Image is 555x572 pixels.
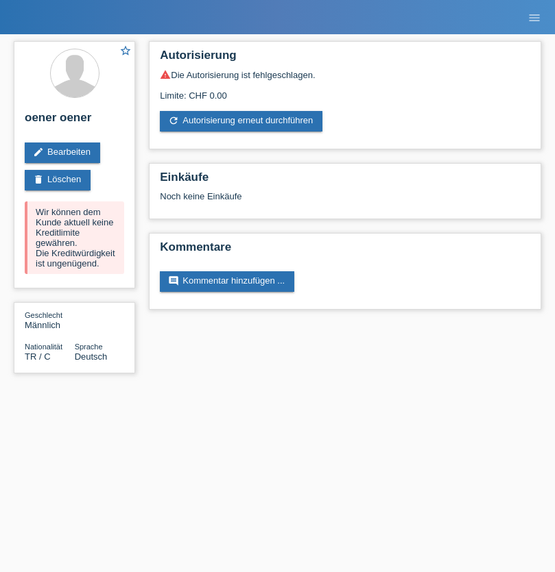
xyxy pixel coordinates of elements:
span: Geschlecht [25,311,62,319]
h2: Kommentare [160,240,530,261]
a: editBearbeiten [25,142,100,163]
div: Limite: CHF 0.00 [160,80,530,101]
span: Sprache [75,343,103,351]
span: Türkei / C / 25.08.1981 [25,351,51,362]
i: comment [168,275,179,286]
span: Nationalität [25,343,62,351]
i: delete [33,174,44,185]
h2: Autorisierung [160,49,530,69]
div: Noch keine Einkäufe [160,191,530,212]
h2: Einkäufe [160,171,530,191]
i: warning [160,69,171,80]
a: refreshAutorisierung erneut durchführen [160,111,322,132]
i: edit [33,147,44,158]
span: Deutsch [75,351,108,362]
i: star_border [119,45,132,57]
div: Männlich [25,310,75,330]
a: star_border [119,45,132,59]
i: menu [528,11,541,25]
h2: oener oener [25,111,124,132]
div: Die Autorisierung ist fehlgeschlagen. [160,69,530,80]
a: deleteLöschen [25,170,91,190]
a: commentKommentar hinzufügen ... [160,271,294,292]
a: menu [521,13,548,21]
i: refresh [168,115,179,126]
div: Wir können dem Kunde aktuell keine Kreditlimite gewähren. Die Kreditwürdigkeit ist ungenügend. [25,201,124,274]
